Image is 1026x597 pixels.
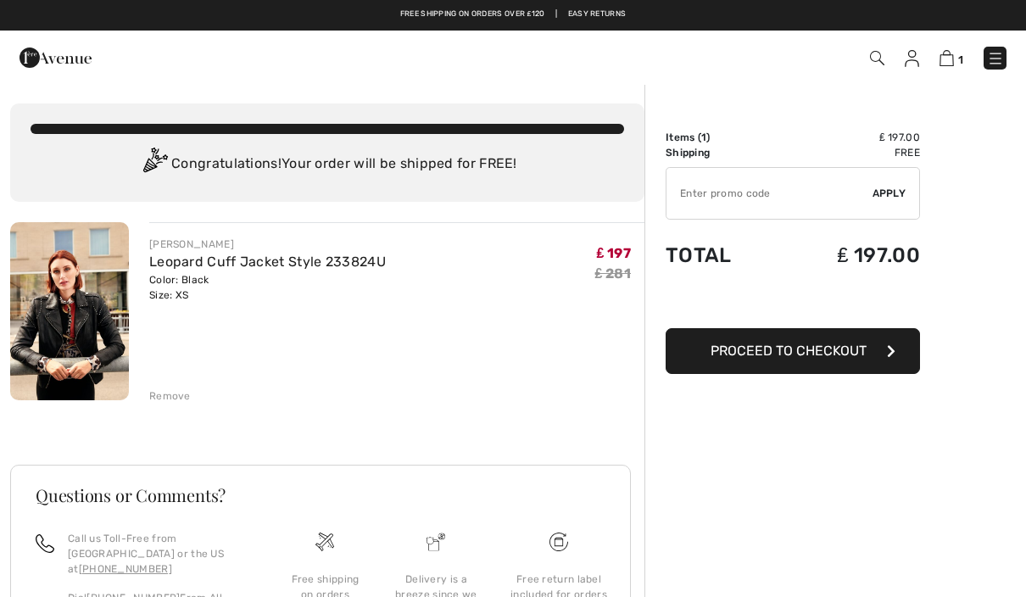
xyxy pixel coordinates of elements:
span: ₤ 197 [597,245,631,261]
td: ₤ 197.00 [778,130,920,145]
div: Remove [149,388,191,404]
img: Congratulation2.svg [137,148,171,181]
td: ₤ 197.00 [778,226,920,284]
img: call [36,534,54,553]
div: Congratulations! Your order will be shipped for FREE! [31,148,624,181]
span: | [555,8,557,20]
img: 1ère Avenue [20,41,92,75]
p: Call us Toll-Free from [GEOGRAPHIC_DATA] or the US at [68,531,249,577]
img: Leopard Cuff Jacket Style 233824U [10,222,129,400]
img: Shopping Bag [940,50,954,66]
a: 1ère Avenue [20,48,92,64]
img: Free shipping on orders over &#8356;120 [315,533,334,551]
td: Items ( ) [666,130,778,145]
h3: Questions or Comments? [36,487,605,504]
span: Apply [873,186,906,201]
img: Search [870,51,884,65]
img: Delivery is a breeze since we pay the duties! [427,533,445,551]
button: Proceed to Checkout [666,328,920,374]
img: Free shipping on orders over &#8356;120 [549,533,568,551]
img: Menu [987,50,1004,67]
s: ₤ 281 [595,265,631,282]
div: [PERSON_NAME] [149,237,386,252]
iframe: PayPal [666,284,920,322]
img: My Info [905,50,919,67]
td: Free [778,145,920,160]
span: 1 [958,53,963,66]
a: [PHONE_NUMBER] [79,563,172,575]
a: Free shipping on orders over ₤120 [400,8,545,20]
a: Leopard Cuff Jacket Style 233824U [149,254,386,270]
td: Total [666,226,778,284]
span: 1 [701,131,706,143]
input: Promo code [666,168,873,219]
a: 1 [940,47,963,68]
td: Shipping [666,145,778,160]
a: Easy Returns [568,8,627,20]
span: Proceed to Checkout [711,343,867,359]
div: Color: Black Size: XS [149,272,386,303]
